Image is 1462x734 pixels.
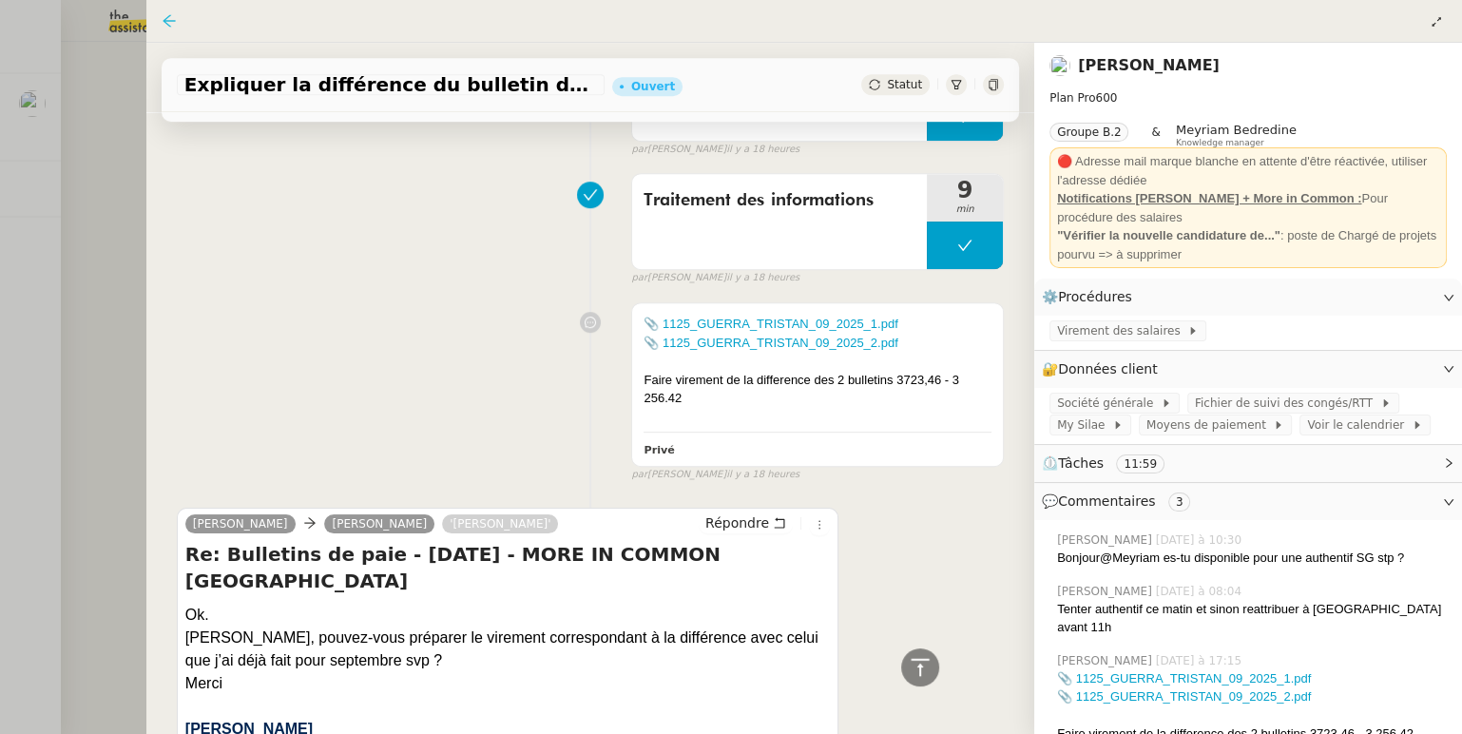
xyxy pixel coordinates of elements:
[631,467,647,483] span: par
[1156,583,1245,600] span: [DATE] à 08:04
[1042,455,1181,471] span: ⏲️
[1034,279,1462,316] div: ⚙️Procédures
[699,512,793,533] button: Répondre
[631,270,647,286] span: par
[1034,351,1462,388] div: 🔐Données client
[1058,455,1104,471] span: Tâches
[1057,152,1439,189] div: 🔴 Adresse mail marque blanche en attente d'être réactivée, utiliser l'adresse dédiée
[185,672,830,695] div: Merci
[1195,394,1380,413] span: Fichier de suivi des congés/RTT
[726,142,799,158] span: il y a 18 heures
[1146,415,1273,435] span: Moyens de paiement
[1156,652,1245,669] span: [DATE] à 17:15
[185,541,830,594] h4: Re: Bulletins de paie - [DATE] - MORE IN COMMON [GEOGRAPHIC_DATA]
[1034,445,1462,482] div: ⏲️Tâches 11:59
[1168,493,1191,512] nz-tag: 3
[1057,671,1311,686] a: 📎 1125_GUERRA_TRISTAN_09_2025_1.pdf
[644,444,674,456] b: Privé
[1078,56,1220,74] a: [PERSON_NAME]
[1116,454,1164,473] nz-tag: 11:59
[644,317,897,331] a: 📎 1125_GUERRA_TRISTAN_09_2025_1.pdf
[1058,361,1158,377] span: Données client
[1057,191,1361,205] u: Notifications [PERSON_NAME] + More in Common :
[631,81,675,92] div: Ouvert
[1049,91,1095,105] span: Plan Pro
[184,75,597,94] span: Expliquer la différence du bulletin de salaire
[726,270,799,286] span: il y a 18 heures
[1049,123,1128,142] nz-tag: Groupe B.2
[1034,483,1462,520] div: 💬Commentaires 3
[185,604,830,627] div: Ok.
[644,186,915,215] span: Traitement des informations
[631,142,647,158] span: par
[1057,531,1156,549] span: [PERSON_NAME]
[1058,289,1132,304] span: Procédures
[1095,91,1117,105] span: 600
[1307,415,1411,435] span: Voir le calendrier
[1042,286,1141,308] span: ⚙️
[705,513,769,532] span: Répondre
[324,515,434,532] a: [PERSON_NAME]
[1057,321,1187,340] span: Virement des salaires
[1042,358,1165,380] span: 🔐
[1058,493,1155,509] span: Commentaires
[631,467,799,483] small: [PERSON_NAME]
[1057,600,1447,637] div: Tenter authentif ce matin et sinon reattribuer à [GEOGRAPHIC_DATA] avant 11h
[1057,415,1112,435] span: My Silae
[631,270,799,286] small: [PERSON_NAME]
[1176,138,1264,148] span: Knowledge manager
[927,202,1003,218] span: min
[1057,189,1439,226] div: Pour procédure des salaires
[644,371,991,408] div: Faire virement de la difference des 2 bulletins 3723,46 - 3 256.42
[1176,123,1297,147] app-user-label: Knowledge manager
[1057,226,1439,263] div: : poste de Chargé de projets pourvu => à supprimer
[1176,123,1297,137] span: Meyriam Bedredine
[1057,689,1311,704] a: 📎 1125_GUERRA_TRISTAN_09_2025_2.pdf
[726,467,799,483] span: il y a 18 heures
[1057,549,1447,568] div: Bonjour@Meyriam es-tu disponible pour une authentif SG stp ?
[193,517,288,531] span: [PERSON_NAME]
[1057,228,1280,242] strong: "Vérifier la nouvelle candidature de..."
[1057,652,1156,669] span: [PERSON_NAME]
[927,179,1003,202] span: 9
[1057,583,1156,600] span: [PERSON_NAME]
[644,336,897,350] a: 📎 1125_GUERRA_TRISTAN_09_2025_2.pdf
[631,142,799,158] small: [PERSON_NAME]
[1156,531,1245,549] span: [DATE] à 10:30
[1049,55,1070,76] img: users%2FrxcTinYCQST3nt3eRyMgQ024e422%2Favatar%2Fa0327058c7192f72952294e6843542370f7921c3.jpg
[450,517,550,531] span: '[PERSON_NAME]'
[1057,394,1161,413] span: Société générale
[1042,493,1198,509] span: 💬
[1151,123,1160,147] span: &
[887,78,922,91] span: Statut
[185,627,830,672] div: [PERSON_NAME], pouvez-vous préparer le virement correspondant à la différence avec celui que j’ai...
